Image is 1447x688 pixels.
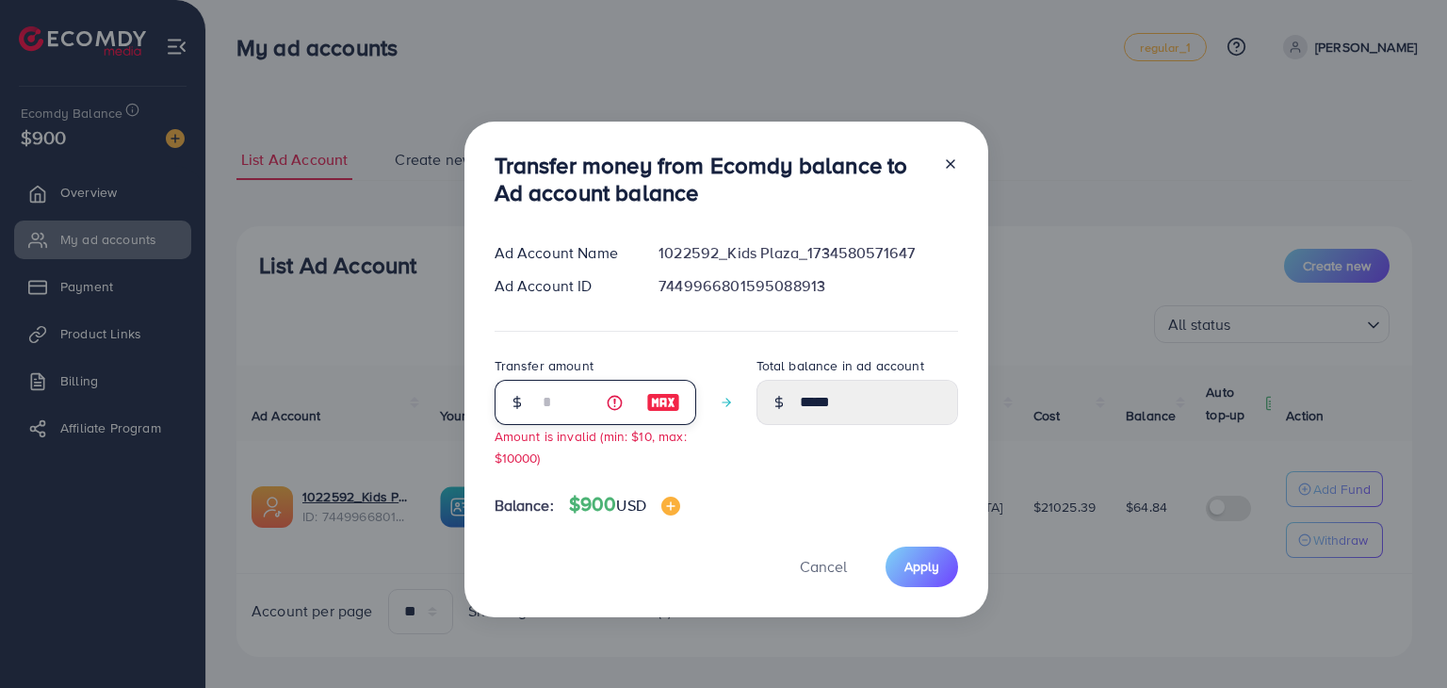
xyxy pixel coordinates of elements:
[1367,603,1433,674] iframe: Chat
[904,557,939,576] span: Apply
[480,242,644,264] div: Ad Account Name
[776,547,870,587] button: Cancel
[495,152,928,206] h3: Transfer money from Ecomdy balance to Ad account balance
[480,275,644,297] div: Ad Account ID
[495,356,593,375] label: Transfer amount
[661,497,680,516] img: image
[756,356,924,375] label: Total balance in ad account
[800,556,847,577] span: Cancel
[495,427,687,467] small: Amount is invalid (min: $10, max: $10000)
[495,495,554,516] span: Balance:
[643,275,972,297] div: 7449966801595088913
[646,391,680,414] img: image
[886,547,958,587] button: Apply
[616,495,645,516] span: USD
[569,493,680,516] h4: $900
[643,242,972,264] div: 1022592_Kids Plaza_1734580571647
